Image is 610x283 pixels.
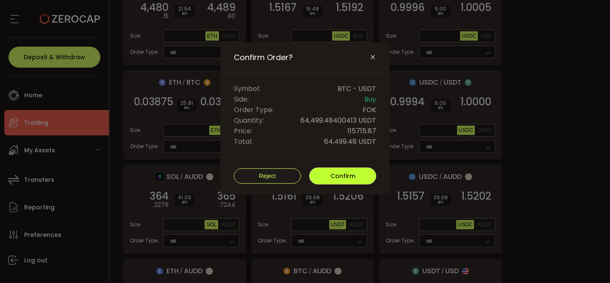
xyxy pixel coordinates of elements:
[234,115,264,126] span: Quantity:
[234,104,274,115] span: Order Type:
[234,83,260,94] span: Symbol:
[234,94,249,104] span: Side:
[234,126,252,136] span: Price:
[369,54,376,61] button: Close
[234,136,252,147] span: Total:
[220,42,390,195] div: Confirm Order?
[259,173,276,179] span: Reject
[338,83,376,94] span: BTC - USDT
[330,172,355,180] span: Confirm
[309,168,376,184] button: Confirm
[234,52,293,63] span: Confirm Order?
[234,168,301,184] button: Reject
[347,126,376,136] span: 115715.87
[568,242,610,283] iframe: Chat Widget
[300,115,376,126] span: 64,499.48400413 USDT
[363,104,376,115] span: FOK
[364,94,376,104] span: Buy
[324,136,376,147] span: 64,499.48 USDT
